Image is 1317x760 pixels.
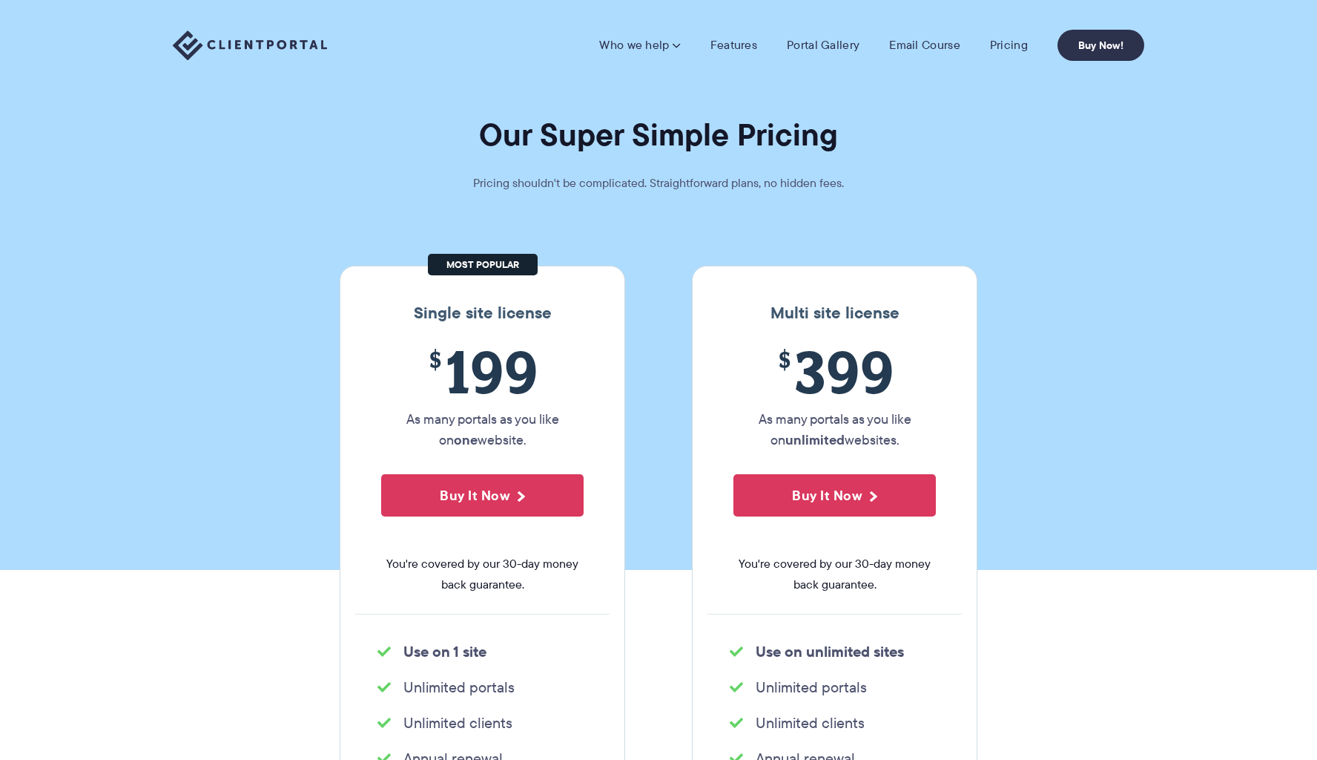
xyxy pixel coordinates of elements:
span: You're covered by our 30-day money back guarantee. [381,554,584,595]
button: Buy It Now [381,474,584,517]
li: Unlimited clients [377,712,587,733]
p: Pricing shouldn't be complicated. Straightforward plans, no hidden fees. [436,173,881,194]
h3: Single site license [355,304,610,323]
button: Buy It Now [733,474,936,517]
strong: Use on 1 site [403,641,486,663]
strong: one [454,430,478,450]
a: Who we help [599,38,680,53]
a: Features [710,38,757,53]
a: Pricing [990,38,1028,53]
a: Buy Now! [1057,30,1144,61]
span: You're covered by our 30-day money back guarantee. [733,554,936,595]
li: Unlimited clients [730,712,940,733]
a: Portal Gallery [787,38,859,53]
a: Email Course [889,38,960,53]
span: 199 [381,338,584,405]
strong: Use on unlimited sites [756,641,904,663]
li: Unlimited portals [377,677,587,698]
span: 399 [733,338,936,405]
p: As many portals as you like on website. [381,409,584,451]
h3: Multi site license [707,304,962,323]
strong: unlimited [785,430,845,450]
p: As many portals as you like on websites. [733,409,936,451]
li: Unlimited portals [730,677,940,698]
